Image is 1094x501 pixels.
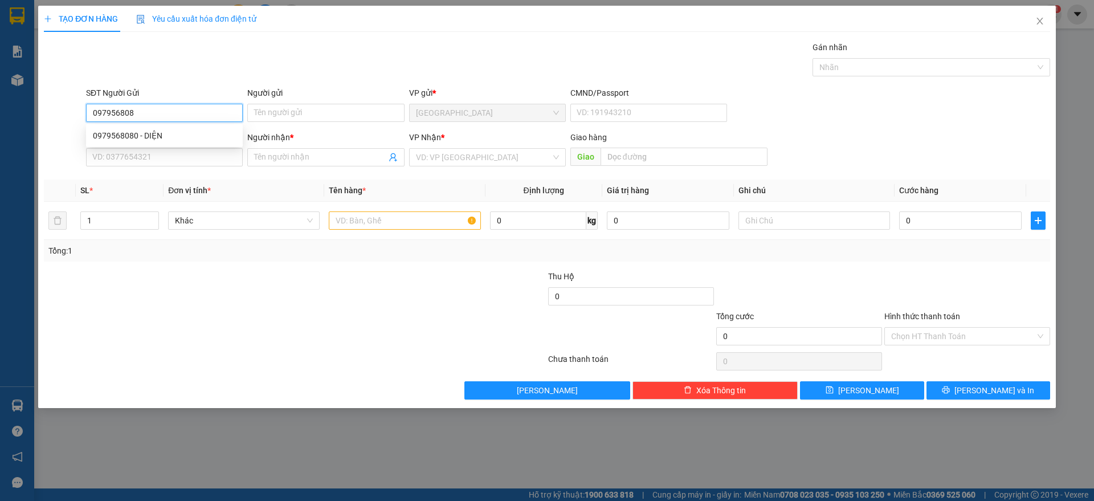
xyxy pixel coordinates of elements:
img: icon [136,15,145,24]
div: Người nhận [247,131,404,144]
span: Đơn vị tính [168,186,211,195]
label: Gán nhãn [813,43,847,52]
span: Tổng cước [716,312,754,321]
button: plus [1031,211,1046,230]
div: CMND/Passport [570,87,727,99]
span: Yêu cầu xuất hóa đơn điện tử [136,14,256,23]
span: [PERSON_NAME] [838,384,899,397]
button: delete [48,211,67,230]
span: Khác [175,212,313,229]
div: 0979568080 - DIỆN [93,129,236,142]
span: close [1035,17,1044,26]
div: VP gửi [409,87,566,99]
div: 0979568080 - DIỆN [86,127,243,145]
input: Ghi Chú [738,211,890,230]
span: user-add [389,153,398,162]
span: Giá trị hàng [607,186,649,195]
label: Hình thức thanh toán [884,312,960,321]
span: kg [586,211,598,230]
div: Tổng: 1 [48,245,422,257]
input: 0 [607,211,729,230]
th: Ghi chú [734,180,895,202]
div: SĐT Người Gửi [86,87,243,99]
div: Người gửi [247,87,404,99]
span: Tên hàng [329,186,366,195]
span: Cước hàng [899,186,938,195]
span: VP Nhận [409,133,441,142]
span: Giao hàng [570,133,607,142]
input: Dọc đường [601,148,768,166]
span: [PERSON_NAME] và In [954,384,1034,397]
span: plus [1031,216,1045,225]
input: VD: Bàn, Ghế [329,211,480,230]
span: SL [80,186,89,195]
span: Xóa Thông tin [696,384,746,397]
button: [PERSON_NAME] [464,381,630,400]
span: plus [44,15,52,23]
button: deleteXóa Thông tin [632,381,798,400]
div: Chưa thanh toán [547,353,715,373]
span: Thu Hộ [548,272,574,281]
button: save[PERSON_NAME] [800,381,924,400]
span: Định lượng [524,186,564,195]
button: Close [1024,6,1056,38]
span: delete [684,386,692,395]
span: Nha Trang [416,104,559,121]
span: save [826,386,834,395]
span: printer [942,386,950,395]
span: [PERSON_NAME] [517,384,578,397]
span: TẠO ĐƠN HÀNG [44,14,118,23]
span: Giao [570,148,601,166]
button: printer[PERSON_NAME] và In [926,381,1050,400]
